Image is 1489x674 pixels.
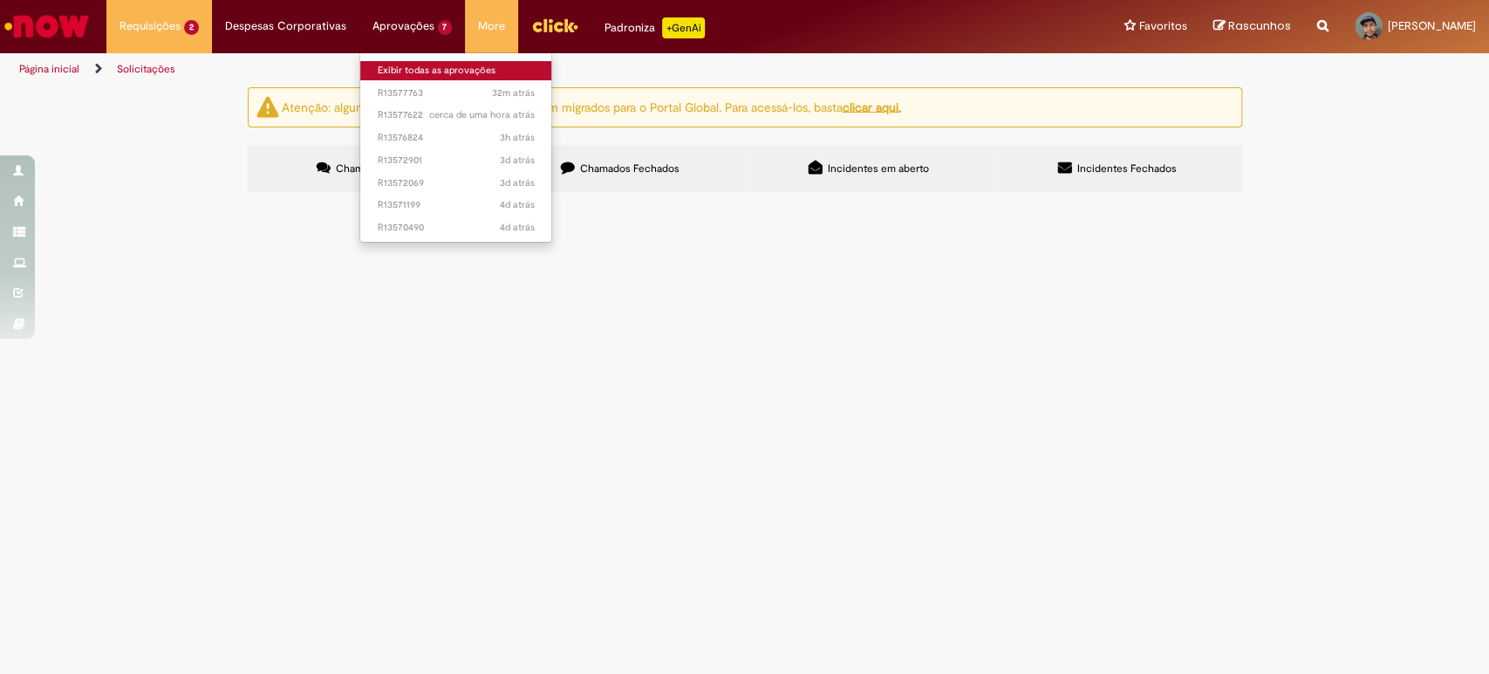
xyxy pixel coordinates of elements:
[120,17,181,35] span: Requisições
[843,99,901,114] a: clicar aqui.
[478,17,505,35] span: More
[360,128,552,148] a: Aberto R13576824 :
[378,86,535,100] span: R13577763
[378,108,535,122] span: R13577622
[492,86,535,100] span: 32m atrás
[438,20,453,35] span: 7
[531,12,578,38] img: click_logo_yellow_360x200.png
[500,154,535,167] time: 27/09/2025 11:27:20
[1077,162,1177,175] span: Incidentes Fechados
[429,108,535,121] span: cerca de uma hora atrás
[1139,17,1187,35] span: Favoritos
[225,17,346,35] span: Despesas Corporativas
[828,162,929,175] span: Incidentes em aberto
[378,221,535,235] span: R13570490
[500,198,535,211] span: 4d atrás
[372,17,434,35] span: Aprovações
[360,106,552,125] a: Aberto R13577622 :
[662,17,705,38] p: +GenAi
[360,61,552,80] a: Exibir todas as aprovações
[378,198,535,212] span: R13571199
[378,154,535,168] span: R13572901
[500,131,535,144] time: 29/09/2025 13:24:38
[2,9,92,44] img: ServiceNow
[378,131,535,145] span: R13576824
[500,131,535,144] span: 3h atrás
[117,62,175,76] a: Solicitações
[360,218,552,237] a: Aberto R13570490 :
[500,176,535,189] time: 26/09/2025 17:36:32
[282,99,901,114] ng-bind-html: Atenção: alguns chamados relacionados a T.I foram migrados para o Portal Global. Para acessá-los,...
[1228,17,1291,34] span: Rascunhos
[1213,18,1291,35] a: Rascunhos
[500,221,535,234] time: 26/09/2025 12:51:10
[336,162,427,175] span: Chamados Abertos
[604,17,705,38] div: Padroniza
[500,221,535,234] span: 4d atrás
[580,162,680,175] span: Chamados Fechados
[19,62,79,76] a: Página inicial
[500,198,535,211] time: 26/09/2025 15:28:02
[184,20,199,35] span: 2
[500,176,535,189] span: 3d atrás
[360,84,552,103] a: Aberto R13577763 :
[360,174,552,193] a: Aberto R13572069 :
[1388,18,1476,33] span: [PERSON_NAME]
[500,154,535,167] span: 3d atrás
[13,53,980,86] ul: Trilhas de página
[359,52,553,243] ul: Aprovações
[360,151,552,170] a: Aberto R13572901 :
[360,196,552,215] a: Aberto R13571199 :
[378,176,535,190] span: R13572069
